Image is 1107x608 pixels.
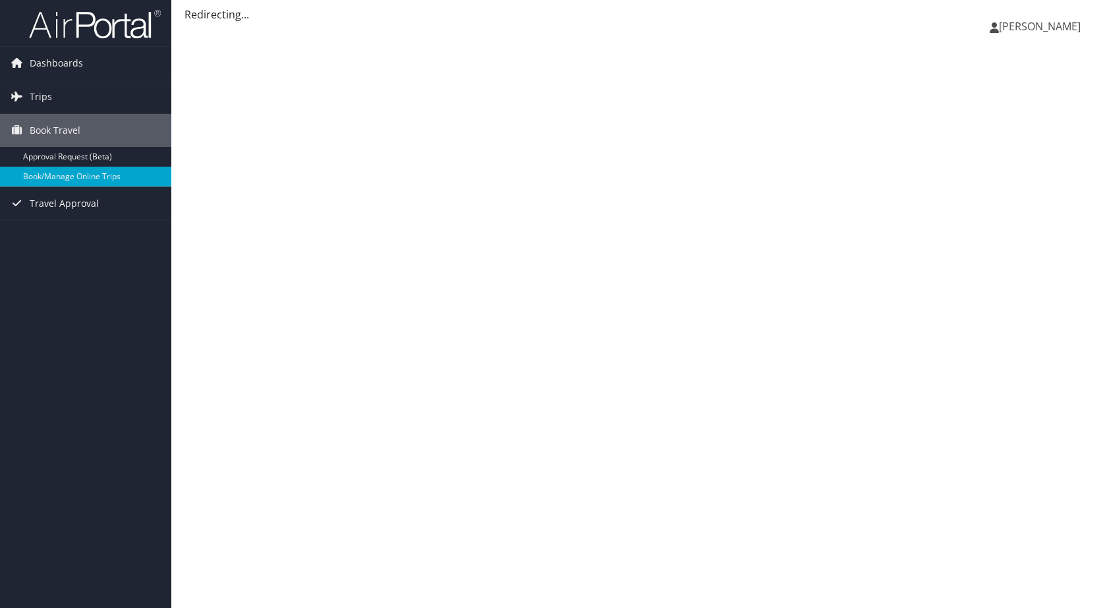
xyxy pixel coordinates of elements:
span: [PERSON_NAME] [999,19,1081,34]
span: Dashboards [30,47,83,80]
div: Redirecting... [184,7,1094,22]
span: Trips [30,80,52,113]
img: airportal-logo.png [29,9,161,40]
span: Book Travel [30,114,80,147]
span: Travel Approval [30,187,99,220]
a: [PERSON_NAME] [990,7,1094,46]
